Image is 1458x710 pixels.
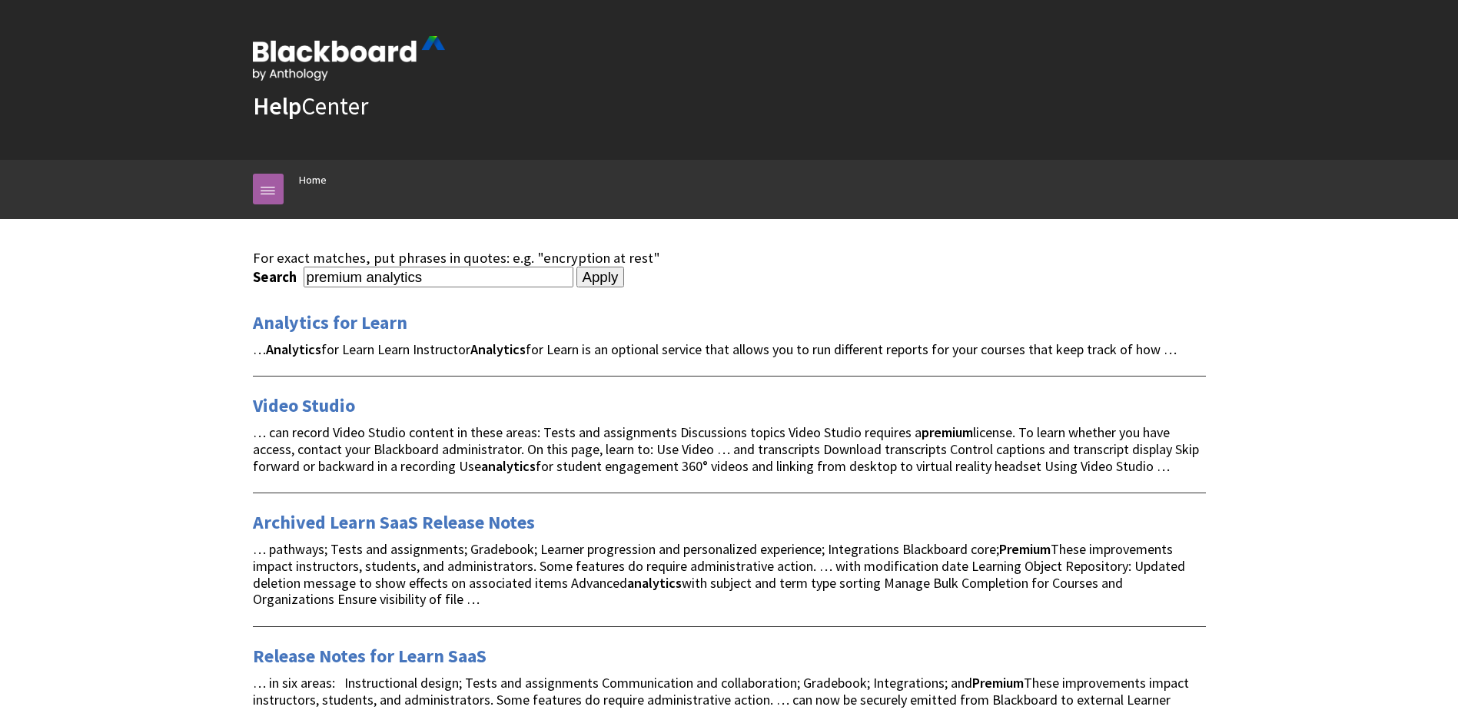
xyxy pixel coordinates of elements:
[972,674,1024,692] strong: Premium
[253,36,445,81] img: Blackboard by Anthology
[470,340,526,358] strong: Analytics
[253,250,1206,267] div: For exact matches, put phrases in quotes: e.g. "encryption at rest"
[253,540,1185,608] span: … pathways; Tests and assignments; Gradebook; Learner progression and personalized experience; In...
[627,574,682,592] strong: analytics
[253,268,301,286] label: Search
[253,644,487,669] a: Release Notes for Learn SaaS
[253,393,355,418] a: Video Studio
[253,340,1177,358] span: … for Learn Learn Instructor for Learn is an optional service that allows you to run different re...
[999,540,1051,558] strong: Premium
[253,423,1199,475] span: … can record Video Studio content in these areas: Tests and assignments Discussions topics Video ...
[253,310,407,335] a: Analytics for Learn
[253,91,368,121] a: HelpCenter
[253,510,535,535] a: Archived Learn SaaS Release Notes
[253,91,301,121] strong: Help
[481,457,536,475] strong: analytics
[299,171,327,190] a: Home
[576,267,625,288] input: Apply
[266,340,321,358] strong: Analytics
[922,423,973,441] strong: premium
